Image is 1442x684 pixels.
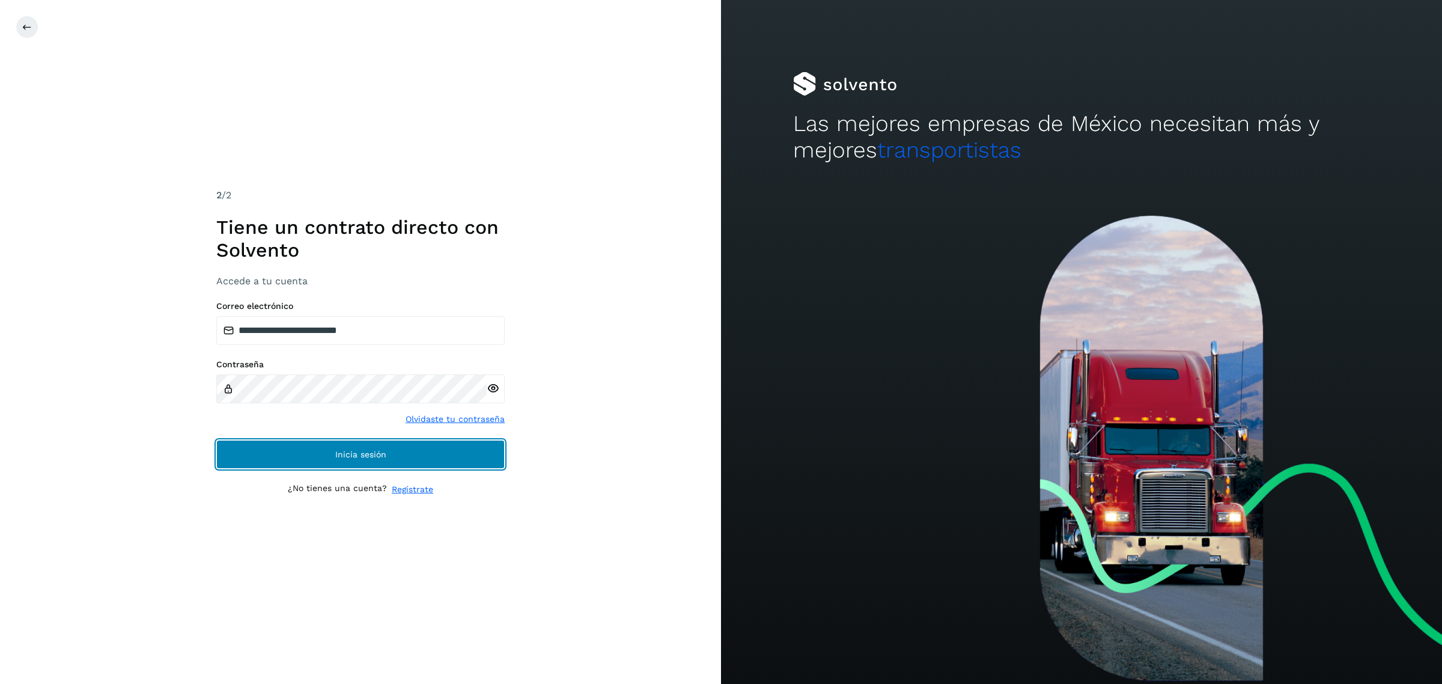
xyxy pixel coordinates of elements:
h1: Tiene un contrato directo con Solvento [216,216,505,262]
a: Regístrate [392,483,433,496]
span: transportistas [877,137,1021,163]
span: Inicia sesión [335,450,386,459]
h3: Accede a tu cuenta [216,275,505,287]
button: Inicia sesión [216,440,505,469]
a: Olvidaste tu contraseña [406,413,505,426]
div: /2 [216,188,505,203]
label: Contraseña [216,359,505,370]
h2: Las mejores empresas de México necesitan más y mejores [793,111,1370,164]
p: ¿No tienes una cuenta? [288,483,387,496]
label: Correo electrónico [216,301,505,311]
span: 2 [216,189,222,201]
